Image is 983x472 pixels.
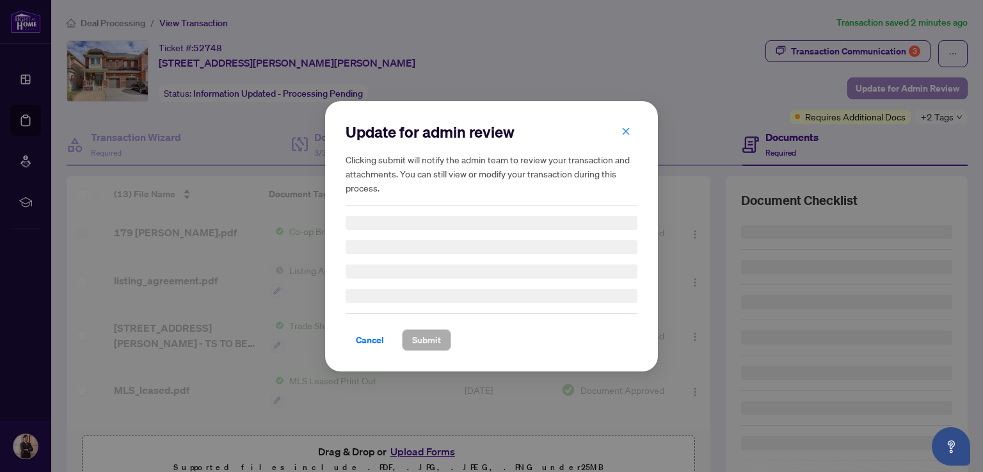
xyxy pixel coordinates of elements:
[402,329,451,351] button: Submit
[346,152,637,195] h5: Clicking submit will notify the admin team to review your transaction and attachments. You can st...
[356,330,384,350] span: Cancel
[932,427,970,466] button: Open asap
[621,126,630,135] span: close
[346,122,637,142] h2: Update for admin review
[346,329,394,351] button: Cancel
